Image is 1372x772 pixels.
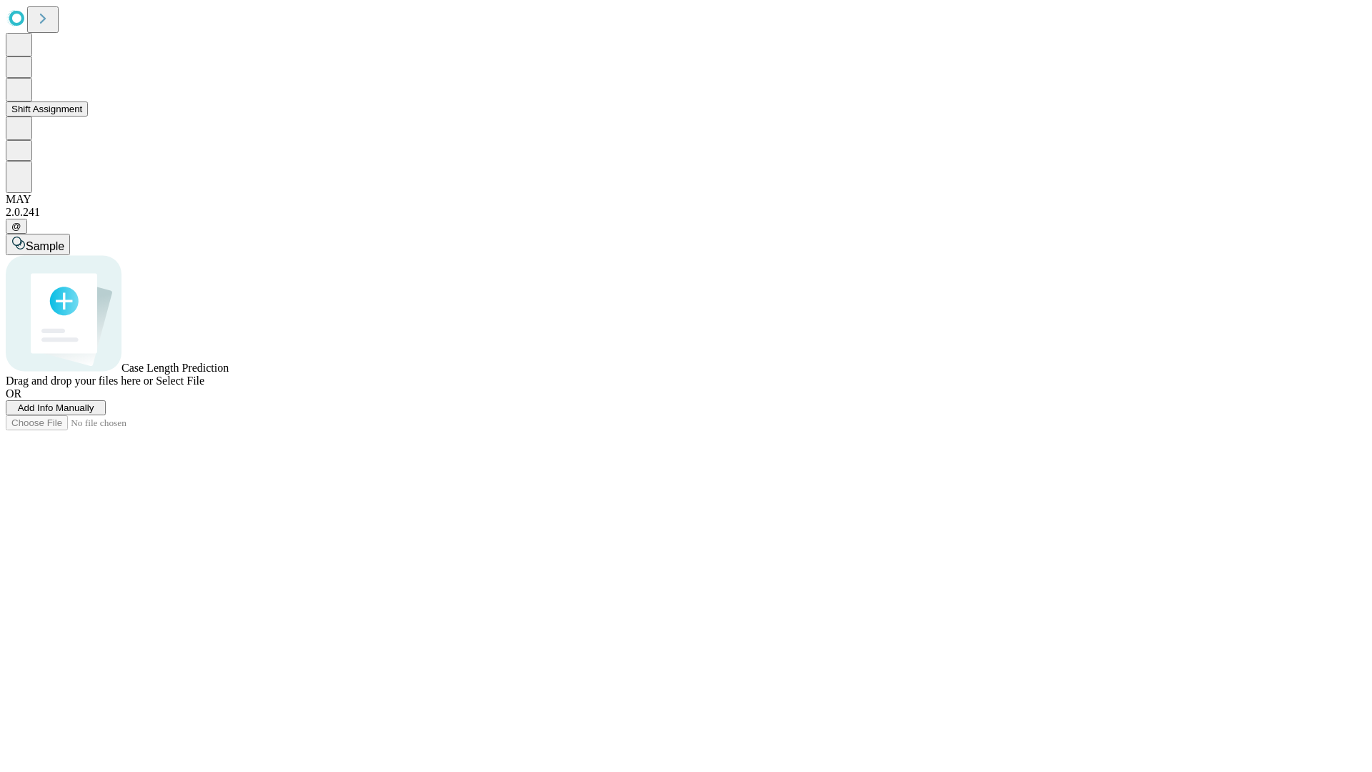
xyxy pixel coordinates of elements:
[6,219,27,234] button: @
[11,221,21,232] span: @
[6,193,1366,206] div: MAY
[6,102,88,117] button: Shift Assignment
[6,206,1366,219] div: 2.0.241
[6,400,106,415] button: Add Info Manually
[6,375,153,387] span: Drag and drop your files here or
[6,234,70,255] button: Sample
[26,240,64,252] span: Sample
[156,375,204,387] span: Select File
[6,387,21,400] span: OR
[121,362,229,374] span: Case Length Prediction
[18,402,94,413] span: Add Info Manually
